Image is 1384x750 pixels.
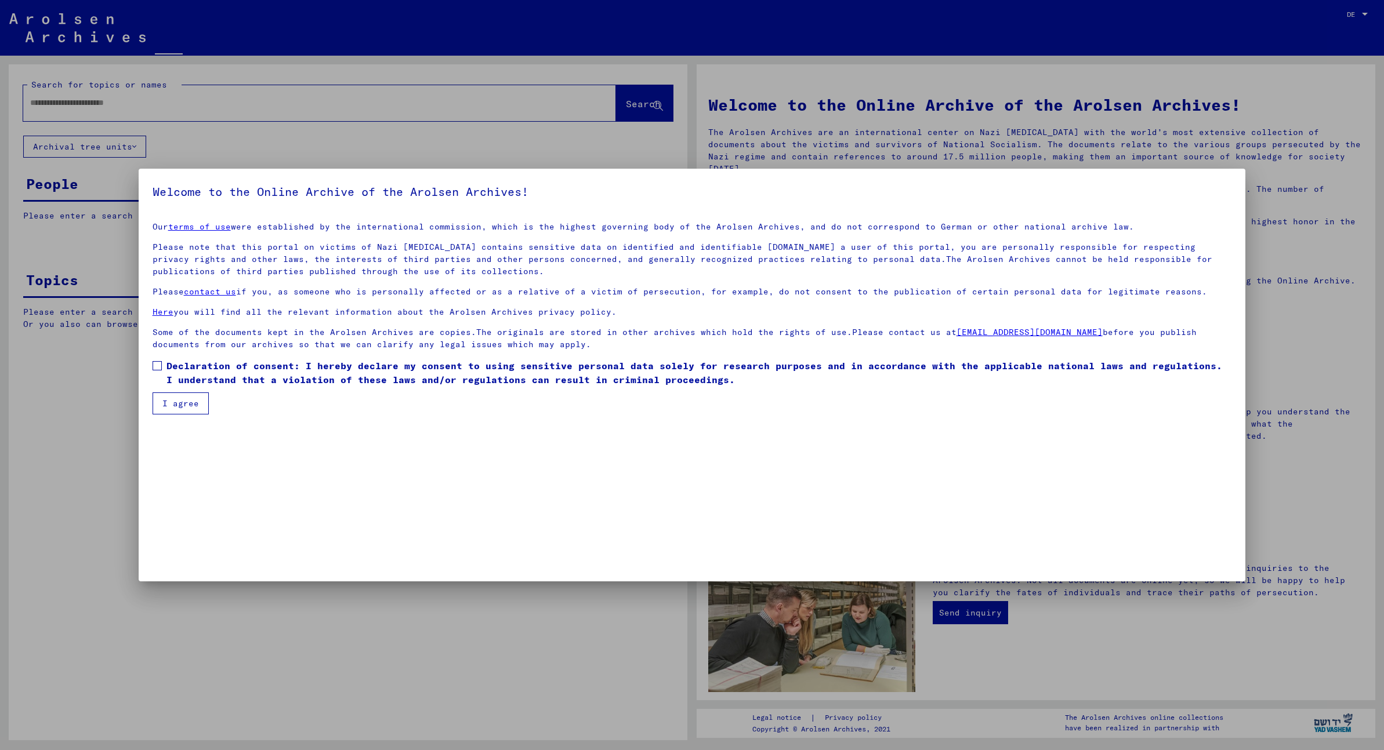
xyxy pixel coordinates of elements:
p: Please note that this portal on victims of Nazi [MEDICAL_DATA] contains sensitive data on identif... [153,241,1232,278]
a: contact us [184,286,236,297]
a: terms of use [168,221,231,232]
a: [EMAIL_ADDRESS][DOMAIN_NAME] [957,327,1103,337]
p: Some of the documents kept in the Arolsen Archives are copies.The originals are stored in other a... [153,326,1232,351]
p: Our were established by the international commission, which is the highest governing body of the ... [153,221,1232,233]
p: Please if you, as someone who is personally affected or as a relative of a victim of persecution,... [153,286,1232,298]
h5: Welcome to the Online Archive of the Arolsen Archives! [153,183,1232,201]
span: Declaration of consent: I hereby declare my consent to using sensitive personal data solely for r... [166,359,1232,387]
p: you will find all the relevant information about the Arolsen Archives privacy policy. [153,306,1232,318]
button: I agree [153,392,209,414]
a: Here [153,307,173,317]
